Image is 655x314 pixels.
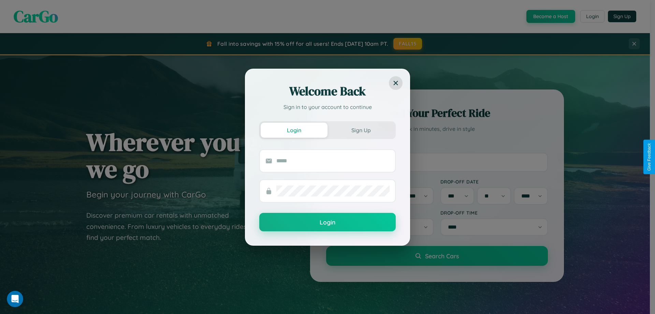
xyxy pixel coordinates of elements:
[7,291,23,307] iframe: Intercom live chat
[259,213,396,231] button: Login
[647,143,652,171] div: Give Feedback
[327,123,394,138] button: Sign Up
[259,103,396,111] p: Sign in to your account to continue
[259,83,396,99] h2: Welcome Back
[261,123,327,138] button: Login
